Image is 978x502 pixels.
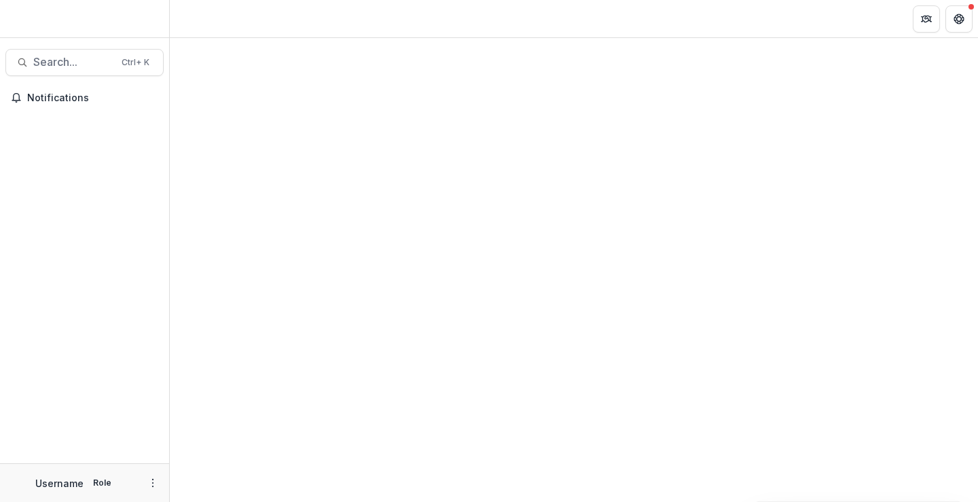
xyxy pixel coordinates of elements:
[145,475,161,491] button: More
[5,49,164,76] button: Search...
[89,477,115,489] p: Role
[27,92,158,104] span: Notifications
[5,87,164,109] button: Notifications
[175,9,233,29] nav: breadcrumb
[913,5,940,33] button: Partners
[33,56,113,69] span: Search...
[945,5,973,33] button: Get Help
[119,55,152,70] div: Ctrl + K
[35,476,84,490] p: Username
